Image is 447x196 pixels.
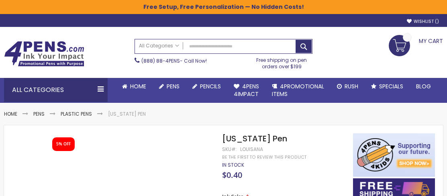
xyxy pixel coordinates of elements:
[108,111,146,117] li: [US_STATE] Pen
[186,78,227,95] a: Pencils
[222,161,244,168] span: In stock
[345,82,358,90] span: Rush
[331,78,365,95] a: Rush
[410,78,437,95] a: Blog
[141,57,180,64] a: (888) 88-4PENS
[4,41,84,67] img: 4Pens Custom Pens and Promotional Products
[139,43,179,49] span: All Categories
[222,169,242,180] span: $0.40
[61,110,92,117] a: Plastic Pens
[265,78,331,103] a: 4PROMOTIONALITEMS
[4,110,17,117] a: Home
[4,78,108,102] div: All Categories
[353,133,435,176] img: 4pens 4 kids
[222,133,287,144] span: [US_STATE] Pen
[379,82,403,90] span: Specials
[227,78,265,103] a: 4Pens4impact
[135,39,183,53] a: All Categories
[272,82,324,98] span: 4PROMOTIONAL ITEMS
[407,18,439,24] a: Wishlist
[200,82,221,90] span: Pencils
[234,82,259,98] span: 4Pens 4impact
[153,78,186,95] a: Pens
[33,110,45,117] a: Pens
[222,146,237,153] strong: SKU
[167,82,180,90] span: Pens
[365,78,410,95] a: Specials
[381,174,447,196] iframe: Google Customer Reviews
[251,54,312,70] div: Free shipping on pen orders over $199
[222,162,244,168] div: Availability
[56,141,71,147] div: 5% OFF
[416,82,431,90] span: Blog
[130,82,146,90] span: Home
[116,78,153,95] a: Home
[240,146,263,153] div: Louisana
[222,154,306,160] a: Be the first to review this product
[141,57,207,64] span: - Call Now!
